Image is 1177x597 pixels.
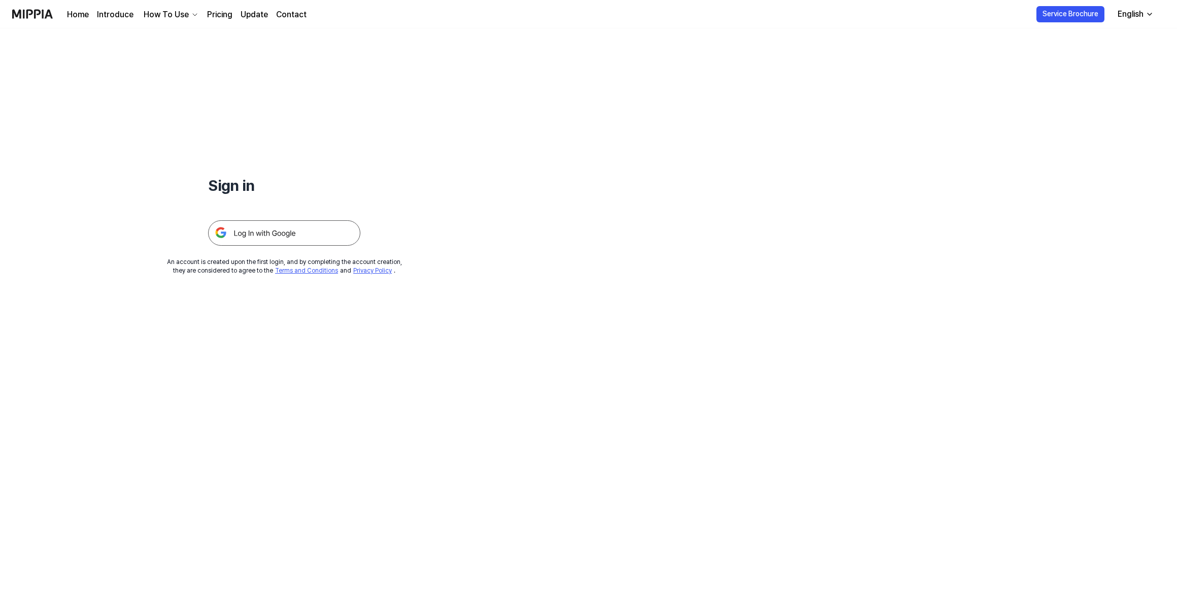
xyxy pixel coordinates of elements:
a: Home [67,9,89,21]
h1: Sign in [208,175,360,196]
div: An account is created upon the first login, and by completing the account creation, they are cons... [167,258,402,275]
a: Privacy Policy [353,267,392,274]
a: Update [241,9,268,21]
button: Service Brochure [1036,6,1104,22]
button: How To Use [142,9,199,21]
a: Terms and Conditions [275,267,338,274]
a: Contact [276,9,307,21]
a: Pricing [207,9,232,21]
img: 구글 로그인 버튼 [208,220,360,246]
div: How To Use [142,9,191,21]
a: Introduce [97,9,133,21]
div: English [1116,8,1146,20]
button: English [1109,4,1160,24]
